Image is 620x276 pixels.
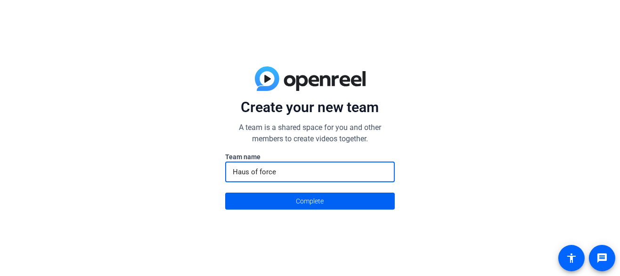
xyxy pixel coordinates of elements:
button: Complete [225,193,395,210]
mat-icon: message [596,252,608,264]
label: Team name [225,152,395,162]
p: A team is a shared space for you and other members to create videos together. [225,122,395,145]
img: blue-gradient.svg [255,66,366,91]
input: Enter here [233,166,387,178]
p: Create your new team [225,98,395,116]
span: Complete [296,192,324,210]
mat-icon: accessibility [566,252,577,264]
